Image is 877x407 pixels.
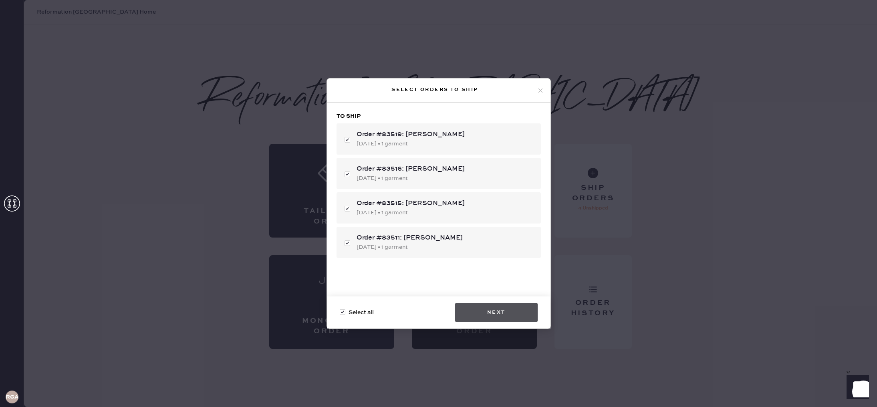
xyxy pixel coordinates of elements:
div: Order #83516: [PERSON_NAME] [357,164,534,174]
button: Next [455,303,538,322]
iframe: Front Chat [839,371,873,405]
div: [DATE] • 1 garment [357,174,534,183]
div: Select orders to ship [333,85,537,95]
div: [DATE] • 1 garment [357,243,534,252]
h3: RGA [6,394,18,400]
div: [DATE] • 1 garment [357,139,534,148]
div: Order #83519: [PERSON_NAME] [357,130,534,139]
div: Order #83511: [PERSON_NAME] [357,233,534,243]
div: Order #83515: [PERSON_NAME] [357,199,534,208]
div: [DATE] • 1 garment [357,208,534,217]
span: Select all [349,308,374,317]
h3: To ship [337,112,541,120]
